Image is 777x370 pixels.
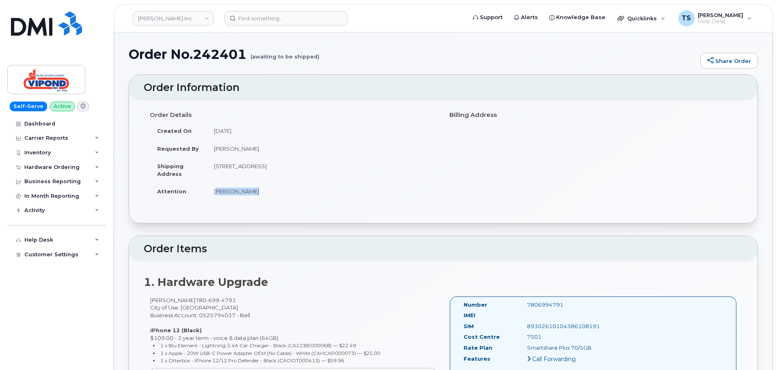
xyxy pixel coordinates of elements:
[206,297,219,303] span: 699
[144,275,268,289] strong: 1. Hardware Upgrade
[157,163,183,177] strong: Shipping Address
[464,312,475,319] label: IMEI
[129,47,696,61] h1: Order No.242401
[144,82,743,93] h2: Order Information
[207,157,437,182] td: [STREET_ADDRESS]
[157,128,192,134] strong: Created On
[160,357,344,364] small: 1 x Otterbox - iPhone 12/12 Pro Defender - Black (CACIOT000413) — $59.96
[144,243,743,255] h2: Order Items
[150,112,437,119] h4: Order Details
[250,47,319,60] small: (awaiting to be shipped)
[160,350,380,356] small: 1 x Apple - 20W USB-C Power Adapter OEM [No Cable] - White (CAHCAP000073) — $25.00
[464,344,492,352] label: Rate Plan
[207,140,437,158] td: [PERSON_NAME]
[157,188,186,195] strong: Attention
[157,145,199,152] strong: Requested By
[464,333,500,341] label: Cost Centre
[521,333,610,341] div: 7501
[464,355,490,363] label: Features
[464,322,474,330] label: SIM
[160,342,356,348] small: 1 x Blu Element - Lightning 2.4A Car Charger - Black (CACCBE000068) — $22.49
[219,297,236,303] span: 4791
[521,301,610,309] div: 7806994791
[207,182,437,200] td: [PERSON_NAME]
[195,297,236,303] span: 780
[521,322,610,330] div: 89302610104386108191
[521,344,610,352] div: Smartshare Plus 70/5GB
[207,122,437,140] td: [DATE]
[464,301,487,309] label: Number
[150,327,202,333] strong: iPhone 12 (Black)
[449,112,737,119] h4: Billing Address
[532,355,576,363] span: Call Forwarding
[700,53,758,69] a: Share Order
